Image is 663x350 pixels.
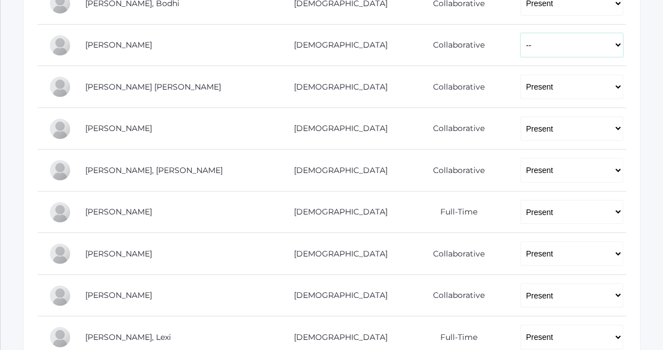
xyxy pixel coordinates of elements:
div: William Hamilton [49,118,71,140]
a: [PERSON_NAME] [85,290,152,300]
td: Collaborative [400,66,509,108]
div: Hannah Hrehniy [49,201,71,223]
td: Collaborative [400,108,509,150]
a: [PERSON_NAME] [85,40,152,50]
td: Full-Time [400,191,509,233]
td: [DEMOGRAPHIC_DATA] [272,150,400,192]
td: Collaborative [400,233,509,275]
a: [PERSON_NAME] [85,207,152,217]
div: Christopher Ip [49,284,71,307]
td: Collaborative [400,274,509,316]
td: Collaborative [400,24,509,66]
td: [DEMOGRAPHIC_DATA] [272,274,400,316]
a: [PERSON_NAME], Lexi [85,332,171,342]
div: Charles Fox [49,34,71,57]
td: [DEMOGRAPHIC_DATA] [272,233,400,275]
div: Corbin Intlekofer [49,242,71,265]
td: Collaborative [400,150,509,192]
a: [PERSON_NAME], [PERSON_NAME] [85,165,223,175]
td: [DEMOGRAPHIC_DATA] [272,24,400,66]
div: Annie Grace Gregg [49,76,71,98]
td: [DEMOGRAPHIC_DATA] [272,66,400,108]
td: [DEMOGRAPHIC_DATA] [272,108,400,150]
a: [PERSON_NAME] [85,249,152,259]
div: Stone Haynes [49,159,71,181]
td: [DEMOGRAPHIC_DATA] [272,191,400,233]
div: Lexi Judy [49,326,71,348]
a: [PERSON_NAME] [85,123,152,133]
a: [PERSON_NAME] [PERSON_NAME] [85,82,221,92]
